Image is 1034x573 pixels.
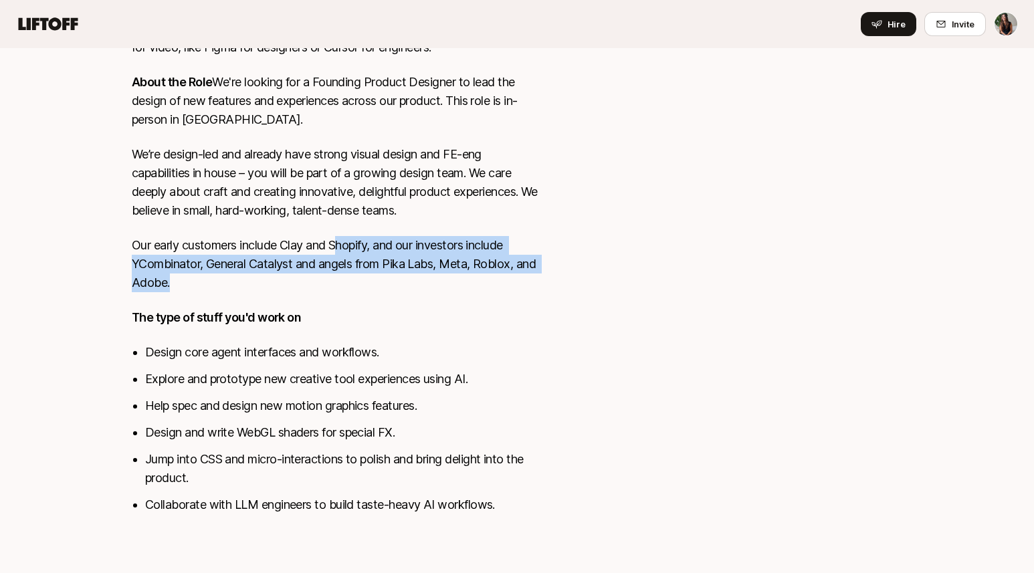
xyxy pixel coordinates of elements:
strong: The type of stuff you'd work on [132,310,301,324]
button: Hire [861,12,916,36]
li: Design core agent interfaces and workflows. [145,343,538,362]
button: Invite [924,12,986,36]
strong: About the Role [132,75,212,89]
p: We’re design-led and already have strong visual design and FE-eng capabilities in house – you wil... [132,145,538,220]
img: Ciara Cornette [995,13,1017,35]
button: Ciara Cornette [994,12,1018,36]
li: Design and write WebGL shaders for special FX. [145,423,538,442]
li: Jump into CSS and micro-interactions to polish and bring delight into the product. [145,450,538,487]
span: Hire [888,17,906,31]
p: We're looking for a Founding Product Designer to lead the design of new features and experiences ... [132,73,538,129]
li: Explore and prototype new creative tool experiences using AI. [145,370,538,388]
p: Our early customers include Clay and Shopify, and our investors include YCombinator, General Cata... [132,236,538,292]
li: Help spec and design new motion graphics features. [145,396,538,415]
span: Invite [952,17,974,31]
li: Collaborate with LLM engineers to build taste-heavy AI workflows. [145,495,538,514]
